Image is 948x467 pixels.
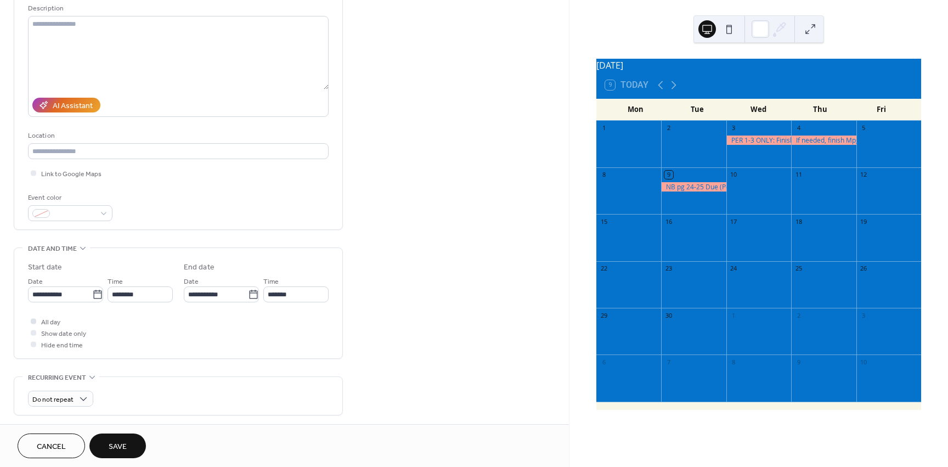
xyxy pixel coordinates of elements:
[32,98,100,112] button: AI Assistant
[794,311,803,319] div: 2
[605,99,667,121] div: Mon
[109,441,127,453] span: Save
[89,434,146,458] button: Save
[791,136,856,145] div: If needed, finish Mpg37 in NB pg19-20
[730,171,738,179] div: 10
[860,217,868,226] div: 19
[661,182,726,192] div: NB pg 24-25 Due (Position vs Time Graph Activity)
[789,99,851,121] div: Thu
[28,372,86,384] span: Recurring event
[664,171,673,179] div: 9
[600,311,608,319] div: 29
[794,124,803,132] div: 4
[596,59,921,72] div: [DATE]
[860,311,868,319] div: 3
[664,124,673,132] div: 2
[860,265,868,273] div: 26
[600,217,608,226] div: 15
[53,100,93,112] div: AI Assistant
[600,171,608,179] div: 8
[184,262,215,273] div: End date
[730,358,738,366] div: 8
[664,217,673,226] div: 16
[860,171,868,179] div: 12
[28,243,77,255] span: Date and time
[28,192,110,204] div: Event color
[860,358,868,366] div: 10
[664,265,673,273] div: 23
[794,358,803,366] div: 9
[41,340,83,351] span: Hide end time
[600,124,608,132] div: 1
[667,99,728,121] div: Tue
[28,262,62,273] div: Start date
[726,136,791,145] div: PER 1-3 ONLY: Finish pg 35, if needed (Physics Classroom)
[32,393,74,406] span: Do not repeat
[41,317,60,328] span: All day
[41,168,101,180] span: Link to Google Maps
[41,328,86,340] span: Show date only
[730,217,738,226] div: 17
[794,265,803,273] div: 25
[18,434,85,458] button: Cancel
[600,265,608,273] div: 22
[28,276,43,288] span: Date
[28,3,326,14] div: Description
[860,124,868,132] div: 5
[728,99,789,121] div: Wed
[664,311,673,319] div: 30
[184,276,199,288] span: Date
[108,276,123,288] span: Time
[730,265,738,273] div: 24
[600,358,608,366] div: 6
[794,171,803,179] div: 11
[263,276,279,288] span: Time
[28,130,326,142] div: Location
[730,124,738,132] div: 3
[37,441,66,453] span: Cancel
[664,358,673,366] div: 7
[851,99,912,121] div: Fri
[794,217,803,226] div: 18
[730,311,738,319] div: 1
